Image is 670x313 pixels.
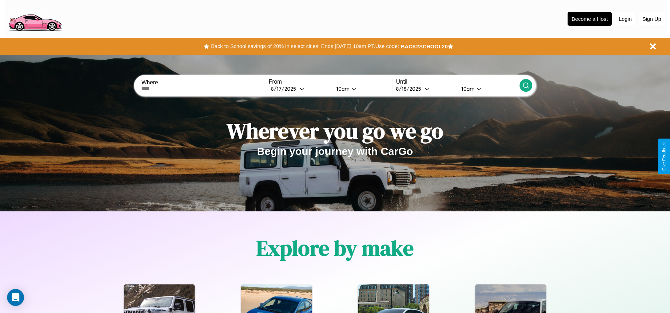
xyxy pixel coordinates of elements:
b: BACK2SCHOOL20 [401,43,448,49]
div: Open Intercom Messenger [7,289,24,306]
label: Where [141,79,265,86]
div: 8 / 18 / 2025 [396,85,425,92]
button: Become a Host [568,12,612,26]
div: 10am [333,85,351,92]
button: Back to School savings of 20% in select cities! Ends [DATE] 10am PT.Use code: [209,41,401,51]
h1: Explore by make [256,234,414,263]
div: Give Feedback [662,142,666,171]
div: 10am [458,85,476,92]
button: 10am [456,85,520,92]
img: logo [5,4,65,33]
button: 8/17/2025 [269,85,331,92]
div: 8 / 17 / 2025 [271,85,300,92]
button: Sign Up [639,12,665,25]
label: From [269,79,392,85]
button: Login [615,12,635,25]
label: Until [396,79,519,85]
button: 10am [331,85,392,92]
